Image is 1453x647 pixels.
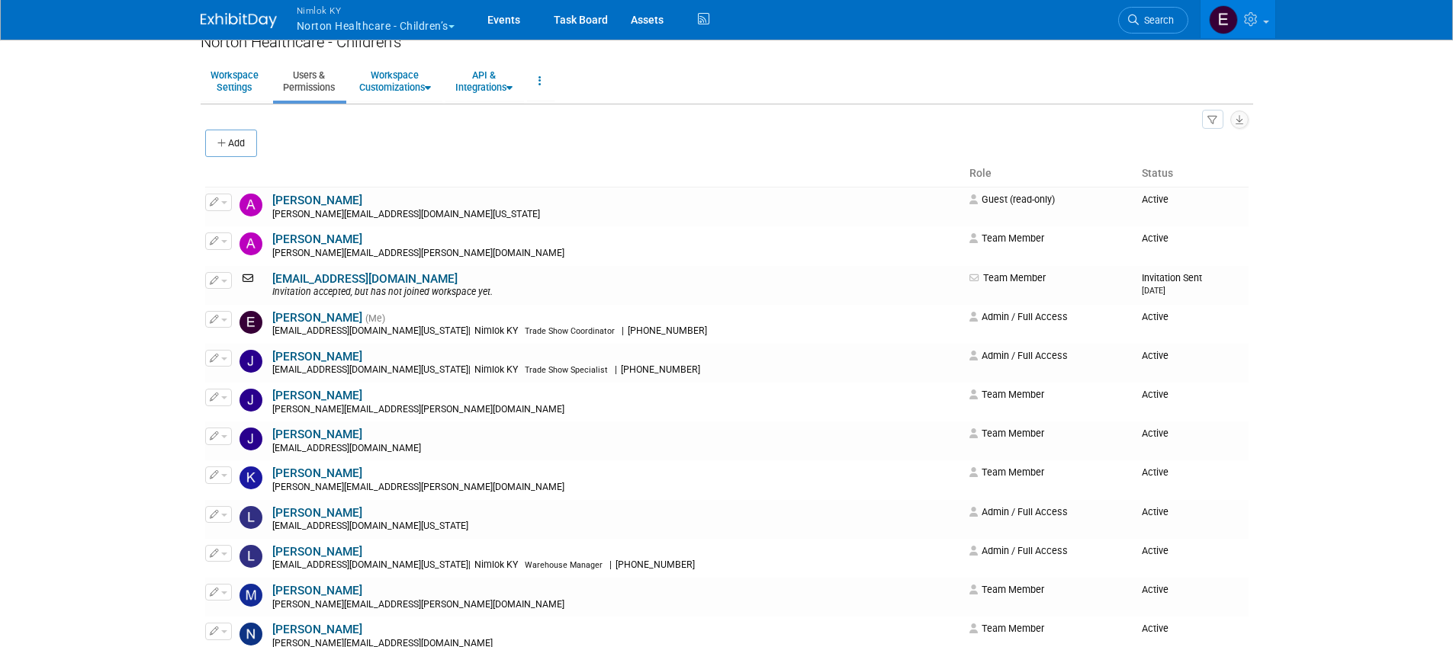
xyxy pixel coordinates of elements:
[239,584,262,607] img: Meredith Hagan
[239,350,262,373] img: Jamie Dunn
[969,623,1044,634] span: Team Member
[1142,311,1169,322] span: Active
[272,545,362,559] a: [PERSON_NAME]
[969,584,1044,595] span: Team Member
[349,62,441,100] a: WorkspaceCustomizations
[272,272,458,286] a: [EMAIL_ADDRESS][DOMAIN_NAME]
[239,232,262,255] img: Angela Elliott
[471,364,522,375] span: Nimlok KY
[1142,428,1169,439] span: Active
[272,466,362,480] a: [PERSON_NAME]
[624,325,712,336] span: [PHONE_NUMBER]
[239,623,262,645] img: Nidia Jardon Hernandez
[239,545,262,568] img: Luc Schaefer
[297,2,455,18] span: Nimlok KY
[1142,286,1165,296] small: [DATE]
[1142,389,1169,400] span: Active
[201,33,1253,52] div: Norton Healthcare - Children’s
[969,466,1044,478] span: Team Member
[468,325,471,336] span: |
[239,466,262,489] img: Kennisha Walker
[273,62,345,100] a: Users &Permissions
[239,389,262,412] img: Jodi Barnett
[201,13,277,28] img: ExhibitDay
[969,545,1068,556] span: Admin / Full Access
[272,428,362,441] a: [PERSON_NAME]
[272,443,960,455] div: [EMAIL_ADDRESS][DOMAIN_NAME]
[525,326,615,336] span: Trade Show Coordinator
[963,161,1136,187] th: Role
[1142,623,1169,634] span: Active
[969,311,1068,322] span: Admin / Full Access
[272,623,362,636] a: [PERSON_NAME]
[272,404,960,416] div: [PERSON_NAME][EMAIL_ADDRESS][PERSON_NAME][DOMAIN_NAME]
[612,559,699,570] span: [PHONE_NUMBER]
[272,599,960,611] div: [PERSON_NAME][EMAIL_ADDRESS][PERSON_NAME][DOMAIN_NAME]
[365,313,385,324] span: (Me)
[1136,161,1249,187] th: Status
[525,560,603,570] span: Warehouse Manager
[525,365,608,375] span: Trade Show Specialist
[239,506,262,529] img: Lisah Barbour
[1142,584,1169,595] span: Active
[1142,272,1202,296] span: Invitation Sent
[617,364,705,375] span: [PHONE_NUMBER]
[272,482,960,494] div: [PERSON_NAME][EMAIL_ADDRESS][PERSON_NAME][DOMAIN_NAME]
[205,130,257,157] button: Add
[969,506,1068,517] span: Admin / Full Access
[969,428,1044,439] span: Team Member
[272,325,960,338] div: [EMAIL_ADDRESS][DOMAIN_NAME][US_STATE]
[1139,14,1174,26] span: Search
[272,389,362,402] a: [PERSON_NAME]
[615,364,617,375] span: |
[272,248,960,260] div: [PERSON_NAME][EMAIL_ADDRESS][PERSON_NAME][DOMAIN_NAME]
[272,350,362,364] a: [PERSON_NAME]
[969,350,1068,361] span: Admin / Full Access
[468,364,471,375] span: |
[1142,506,1169,517] span: Active
[1118,7,1188,34] a: Search
[1142,232,1169,244] span: Active
[272,520,960,533] div: [EMAIL_ADDRESS][DOMAIN_NAME][US_STATE]
[272,506,362,520] a: [PERSON_NAME]
[1209,5,1238,34] img: Elizabeth Griffin
[468,559,471,570] span: |
[272,559,960,572] div: [EMAIL_ADDRESS][DOMAIN_NAME][US_STATE]
[239,311,262,334] img: Elizabeth Griffin
[272,232,362,246] a: [PERSON_NAME]
[969,389,1044,400] span: Team Member
[272,287,960,299] div: Invitation accepted, but has not joined workspace yet.
[272,364,960,376] div: [EMAIL_ADDRESS][DOMAIN_NAME][US_STATE]
[622,325,624,336] span: |
[239,428,262,450] img: Jordan Bell
[201,62,268,100] a: WorkspaceSettings
[1142,466,1169,478] span: Active
[1142,350,1169,361] span: Active
[1142,545,1169,556] span: Active
[239,194,262,216] img: Alisa Rose
[969,194,1055,205] span: Guest (read-only)
[272,209,960,221] div: [PERSON_NAME][EMAIL_ADDRESS][DOMAIN_NAME][US_STATE]
[609,559,612,570] span: |
[471,325,522,336] span: Nimlok KY
[272,194,362,207] a: [PERSON_NAME]
[471,559,522,570] span: Nimlok KY
[272,584,362,597] a: [PERSON_NAME]
[445,62,522,100] a: API &Integrations
[272,311,362,325] a: [PERSON_NAME]
[1142,194,1169,205] span: Active
[969,232,1044,244] span: Team Member
[969,272,1046,283] span: Team Member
